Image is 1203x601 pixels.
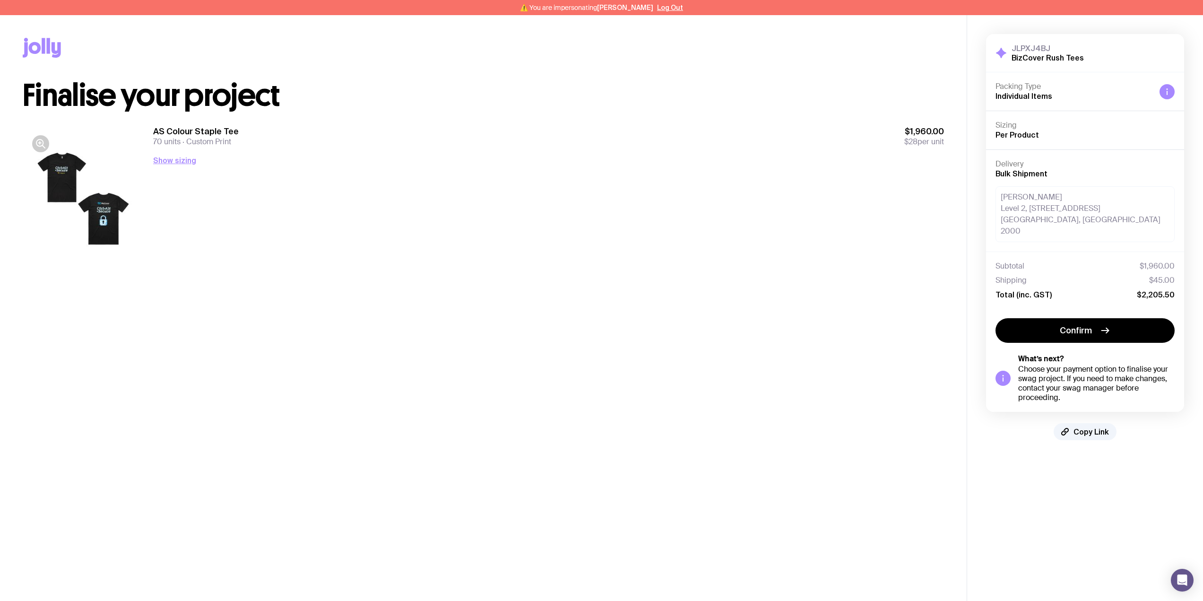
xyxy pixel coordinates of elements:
span: $2,205.50 [1137,290,1175,299]
span: Individual Items [995,92,1052,100]
span: $28 [904,137,917,147]
button: Log Out [657,4,683,11]
h4: Delivery [995,159,1175,169]
h4: Packing Type [995,82,1152,91]
span: Shipping [995,276,1027,285]
h4: Sizing [995,121,1175,130]
div: [PERSON_NAME] Level 2, [STREET_ADDRESS] [GEOGRAPHIC_DATA], [GEOGRAPHIC_DATA] 2000 [995,186,1175,242]
span: Bulk Shipment [995,169,1047,178]
span: Subtotal [995,261,1024,271]
div: Open Intercom Messenger [1171,569,1194,592]
span: Confirm [1060,325,1092,336]
span: Per Product [995,131,1039,139]
span: [PERSON_NAME] [597,4,653,11]
span: 70 units [153,137,181,147]
h1: Finalise your project [23,80,944,111]
h3: AS Colour Staple Tee [153,126,239,137]
span: $45.00 [1149,276,1175,285]
h5: What’s next? [1018,354,1175,364]
span: per unit [904,137,944,147]
h2: BizCover Rush Tees [1012,53,1084,62]
button: Show sizing [153,155,196,166]
button: Copy Link [1054,423,1116,440]
button: Confirm [995,318,1175,343]
span: $1,960.00 [904,126,944,137]
div: Choose your payment option to finalise your swag project. If you need to make changes, contact yo... [1018,365,1175,402]
span: ⚠️ You are impersonating [520,4,653,11]
h3: JLPXJ4BJ [1012,44,1084,53]
span: Copy Link [1073,427,1109,436]
span: Custom Print [181,137,231,147]
span: Total (inc. GST) [995,290,1052,299]
span: $1,960.00 [1140,261,1175,271]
